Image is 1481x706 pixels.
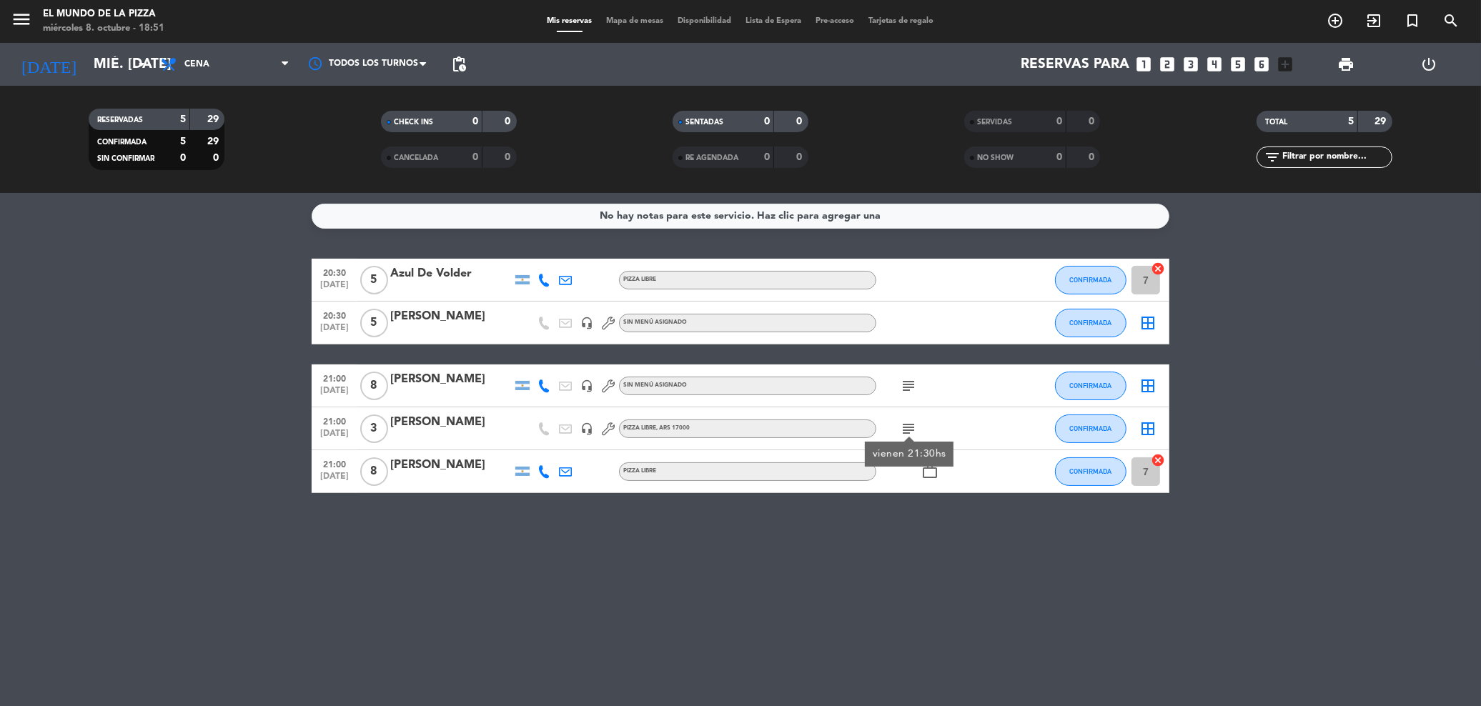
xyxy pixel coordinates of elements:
[862,17,941,25] span: Tarjetas de regalo
[1021,56,1130,73] span: Reservas para
[360,414,388,443] span: 3
[390,370,512,389] div: [PERSON_NAME]
[797,152,806,162] strong: 0
[1327,12,1344,29] i: add_circle_outline
[1056,152,1062,162] strong: 0
[180,136,186,146] strong: 5
[977,154,1014,161] span: NO SHOW
[1139,377,1156,394] i: border_all
[1151,453,1165,467] i: cancel
[207,114,222,124] strong: 29
[1135,55,1154,74] i: looks_one
[671,17,739,25] span: Disponibilidad
[1055,414,1126,443] button: CONFIRMADA
[184,59,209,69] span: Cena
[505,152,513,162] strong: 0
[739,17,809,25] span: Lista de Espera
[1365,12,1382,29] i: exit_to_app
[317,280,352,297] span: [DATE]
[97,139,147,146] span: CONFIRMADA
[472,152,478,162] strong: 0
[317,369,352,386] span: 21:00
[623,277,656,282] span: PIZZA LIBRE
[1070,467,1112,475] span: CONFIRMADA
[1264,149,1281,166] i: filter_list
[317,386,352,402] span: [DATE]
[623,468,656,474] span: PIZZA LIBRE
[921,463,938,480] i: work_outline
[360,372,388,400] span: 8
[685,154,738,161] span: RE AGENDADA
[1253,55,1272,74] i: looks_6
[360,457,388,486] span: 8
[656,425,690,431] span: , ARS 17000
[394,119,433,126] span: CHECK INS
[97,116,143,124] span: RESERVADAS
[540,17,600,25] span: Mis reservas
[317,429,352,445] span: [DATE]
[1206,55,1224,74] i: looks_4
[1055,372,1126,400] button: CONFIRMADA
[317,412,352,429] span: 21:00
[360,266,388,294] span: 5
[1070,424,1112,432] span: CONFIRMADA
[472,116,478,126] strong: 0
[317,307,352,323] span: 20:30
[1229,55,1248,74] i: looks_5
[1387,43,1470,86] div: LOG OUT
[43,7,164,21] div: El Mundo de la Pizza
[390,413,512,432] div: [PERSON_NAME]
[317,455,352,472] span: 21:00
[797,116,806,126] strong: 0
[180,153,186,163] strong: 0
[43,21,164,36] div: miércoles 8. octubre - 18:51
[317,264,352,280] span: 20:30
[390,264,512,283] div: Azul De Volder
[213,153,222,163] strong: 0
[623,382,687,388] span: Sin menú asignado
[1070,319,1112,327] span: CONFIRMADA
[977,119,1012,126] span: SERVIDAS
[764,116,770,126] strong: 0
[1070,382,1112,389] span: CONFIRMADA
[1277,55,1295,74] i: add_box
[1265,119,1287,126] span: TOTAL
[1182,55,1201,74] i: looks_3
[580,422,593,435] i: headset_mic
[685,119,723,126] span: SENTADAS
[1374,116,1389,126] strong: 29
[1055,309,1126,337] button: CONFIRMADA
[900,420,917,437] i: subject
[394,154,438,161] span: CANCELADA
[1420,56,1437,73] i: power_settings_new
[764,152,770,162] strong: 0
[450,56,467,73] span: pending_actions
[1055,266,1126,294] button: CONFIRMADA
[390,456,512,474] div: [PERSON_NAME]
[1055,457,1126,486] button: CONFIRMADA
[580,379,593,392] i: headset_mic
[505,116,513,126] strong: 0
[900,377,917,394] i: subject
[11,9,32,35] button: menu
[180,114,186,124] strong: 5
[11,49,86,80] i: [DATE]
[1159,55,1177,74] i: looks_two
[1337,56,1354,73] span: print
[1070,276,1112,284] span: CONFIRMADA
[623,319,687,325] span: Sin menú asignado
[97,155,154,162] span: SIN CONFIRMAR
[623,425,690,431] span: PIZZA LIBRE
[360,309,388,337] span: 5
[809,17,862,25] span: Pre-acceso
[873,447,946,462] div: vienen 21:30hs
[600,208,881,224] div: No hay notas para este servicio. Haz clic para agregar una
[1281,149,1392,165] input: Filtrar por nombre...
[1348,116,1354,126] strong: 5
[317,323,352,339] span: [DATE]
[1151,262,1165,276] i: cancel
[1442,12,1460,29] i: search
[1089,116,1097,126] strong: 0
[1056,116,1062,126] strong: 0
[600,17,671,25] span: Mapa de mesas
